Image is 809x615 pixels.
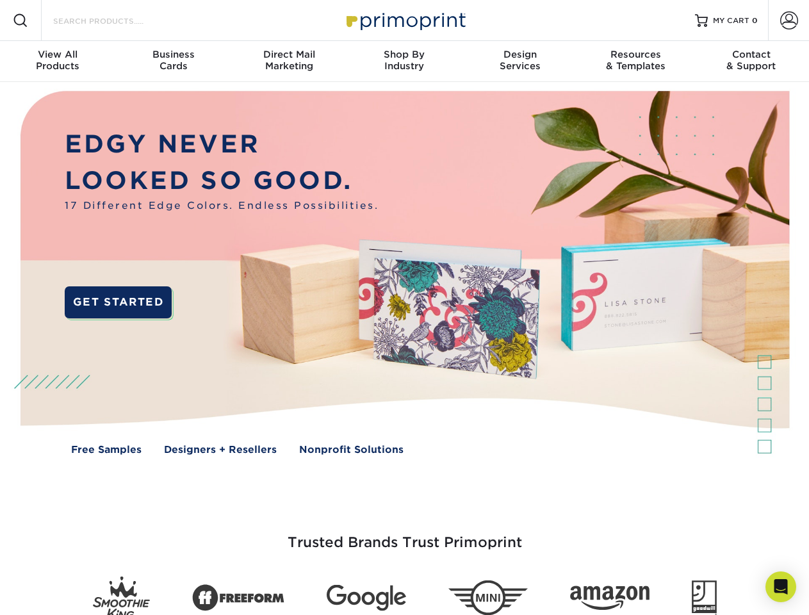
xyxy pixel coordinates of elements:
span: 0 [752,16,758,25]
a: Free Samples [71,443,142,457]
a: Nonprofit Solutions [299,443,404,457]
div: & Support [694,49,809,72]
img: Amazon [570,586,650,611]
span: Business [115,49,231,60]
p: LOOKED SO GOOD. [65,163,379,199]
div: Services [462,49,578,72]
div: Cards [115,49,231,72]
span: Resources [578,49,693,60]
a: Designers + Resellers [164,443,277,457]
a: BusinessCards [115,41,231,82]
a: Direct MailMarketing [231,41,347,82]
div: & Templates [578,49,693,72]
span: Shop By [347,49,462,60]
div: Industry [347,49,462,72]
span: Design [462,49,578,60]
a: GET STARTED [65,286,172,318]
span: MY CART [713,15,749,26]
div: Open Intercom Messenger [765,571,796,602]
a: Contact& Support [694,41,809,82]
span: Direct Mail [231,49,347,60]
a: DesignServices [462,41,578,82]
span: Contact [694,49,809,60]
h3: Trusted Brands Trust Primoprint [30,504,780,566]
span: 17 Different Edge Colors. Endless Possibilities. [65,199,379,213]
div: Marketing [231,49,347,72]
img: Google [327,585,406,611]
img: Goodwill [692,580,717,615]
img: Primoprint [341,6,469,34]
p: EDGY NEVER [65,126,379,163]
a: Shop ByIndustry [347,41,462,82]
a: Resources& Templates [578,41,693,82]
input: SEARCH PRODUCTS..... [52,13,177,28]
